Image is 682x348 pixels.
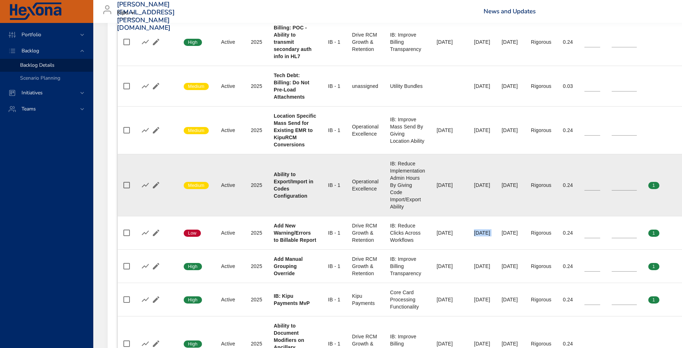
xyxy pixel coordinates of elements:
[274,293,310,306] b: IB: Kipu Payments MvP
[352,222,378,244] div: Drive RCM Growth & Retention
[648,263,659,270] span: 1
[16,31,47,38] span: Portfolio
[251,263,262,270] div: 2025
[184,39,202,46] span: High
[563,182,573,189] div: 0.24
[437,296,462,303] div: [DATE]
[274,113,316,147] b: Location Specific Mass Send for Existing EMR to KipuRCM Conversions
[474,229,490,236] div: [DATE]
[251,340,262,347] div: 2025
[251,182,262,189] div: 2025
[251,38,262,46] div: 2025
[352,178,378,192] div: Operational Excellence
[151,227,161,238] button: Edit Project Details
[502,263,519,270] div: [DATE]
[20,62,55,69] span: Backlog Details
[184,341,202,347] span: High
[16,47,45,54] span: Backlog
[274,256,303,276] b: Add Manual Grouping Override
[328,263,340,270] div: IB - 1
[474,296,490,303] div: [DATE]
[274,25,312,59] b: Billing: POC - Ability to transmit secondary auth info in HL7
[502,83,519,90] div: [DATE]
[328,38,340,46] div: IB - 1
[184,83,209,90] span: Medium
[221,296,239,303] div: Active
[140,180,151,191] button: Show Burnup
[390,31,425,53] div: IB: Improve Billing Transparency
[251,127,262,134] div: 2025
[184,297,202,303] span: High
[140,261,151,272] button: Show Burnup
[9,3,62,20] img: Hexona
[352,255,378,277] div: Drive RCM Growth & Retention
[474,38,490,46] div: [DATE]
[563,263,573,270] div: 0.24
[352,31,378,53] div: Drive RCM Growth & Retention
[531,263,551,270] div: Rigorous
[502,127,519,134] div: [DATE]
[16,89,48,96] span: Initiatives
[648,39,659,46] span: 0
[648,341,659,347] span: 0
[531,229,551,236] div: Rigorous
[151,294,161,305] button: Edit Project Details
[140,125,151,136] button: Show Burnup
[437,340,462,347] div: [DATE]
[648,182,659,189] span: 1
[251,83,262,90] div: 2025
[352,83,378,90] div: unassigned
[648,230,659,236] span: 1
[221,83,239,90] div: Active
[140,294,151,305] button: Show Burnup
[390,83,425,90] div: Utility Bundles
[221,182,239,189] div: Active
[484,7,536,15] a: News and Updates
[437,127,462,134] div: [DATE]
[328,83,340,90] div: IB - 1
[184,230,201,236] span: Low
[184,182,209,189] span: Medium
[221,340,239,347] div: Active
[117,1,175,32] h3: [PERSON_NAME][EMAIL_ADDRESS][PERSON_NAME][DOMAIN_NAME]
[328,182,340,189] div: IB - 1
[437,38,462,46] div: [DATE]
[328,340,340,347] div: IB - 1
[352,292,378,307] div: Kipu Payments
[563,340,573,347] div: 0.24
[328,229,340,236] div: IB - 1
[390,222,425,244] div: IB: Reduce Clicks Across Workflows
[531,127,551,134] div: Rigorous
[151,180,161,191] button: Edit Project Details
[140,81,151,91] button: Show Burnup
[502,296,519,303] div: [DATE]
[390,116,425,145] div: IB: Improve Mass Send By Giving Location Ability
[502,229,519,236] div: [DATE]
[251,296,262,303] div: 2025
[531,340,551,347] div: Rigorous
[563,127,573,134] div: 0.24
[502,38,519,46] div: [DATE]
[531,83,551,90] div: Rigorous
[151,81,161,91] button: Edit Project Details
[274,72,309,100] b: Tech Debt: Billing: Do Not Pre-Load Attachments
[474,340,490,347] div: [DATE]
[16,105,42,112] span: Teams
[151,261,161,272] button: Edit Project Details
[184,263,202,270] span: High
[531,182,551,189] div: Rigorous
[221,127,239,134] div: Active
[352,123,378,137] div: Operational Excellence
[221,263,239,270] div: Active
[502,340,519,347] div: [DATE]
[531,38,551,46] div: Rigorous
[437,263,462,270] div: [DATE]
[531,296,551,303] div: Rigorous
[648,297,659,303] span: 1
[563,229,573,236] div: 0.24
[563,83,573,90] div: 0.03
[221,229,239,236] div: Active
[474,127,490,134] div: [DATE]
[140,37,151,47] button: Show Burnup
[648,83,659,90] span: 0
